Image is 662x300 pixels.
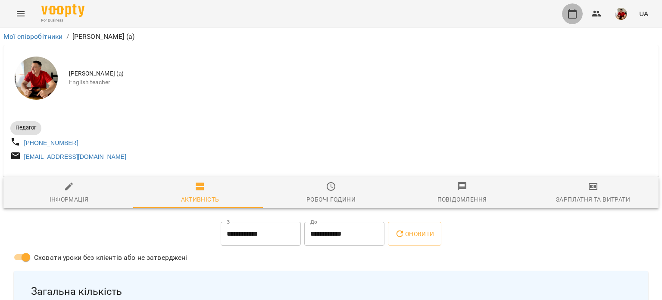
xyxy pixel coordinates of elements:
span: [PERSON_NAME] (а) [69,69,652,78]
span: For Business [41,18,84,23]
p: [PERSON_NAME] (а) [72,32,135,42]
div: Активність [181,194,219,205]
img: 2f467ba34f6bcc94da8486c15015e9d3.jpg [615,8,627,20]
span: Загальна кількість [31,285,631,298]
div: Робочі години [306,194,356,205]
a: [EMAIL_ADDRESS][DOMAIN_NAME] [24,153,126,160]
nav: breadcrumb [3,32,659,42]
span: Сховати уроки без клієнтів або не затверджені [34,253,187,263]
span: English teacher [69,78,652,87]
button: Оновити [388,222,441,246]
span: UA [639,9,648,18]
a: Мої співробітники [3,32,63,41]
button: UA [636,6,652,22]
div: Повідомлення [437,194,487,205]
a: [PHONE_NUMBER] [24,139,78,146]
img: Баргель Олег Романович (а) [15,57,58,100]
span: Оновити [395,229,434,239]
li: / [66,32,69,42]
button: Menu [10,3,31,24]
img: Voopty Logo [41,4,84,17]
div: Інформація [50,194,89,205]
div: Зарплатня та Витрати [556,194,630,205]
span: Педагог [10,124,41,132]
